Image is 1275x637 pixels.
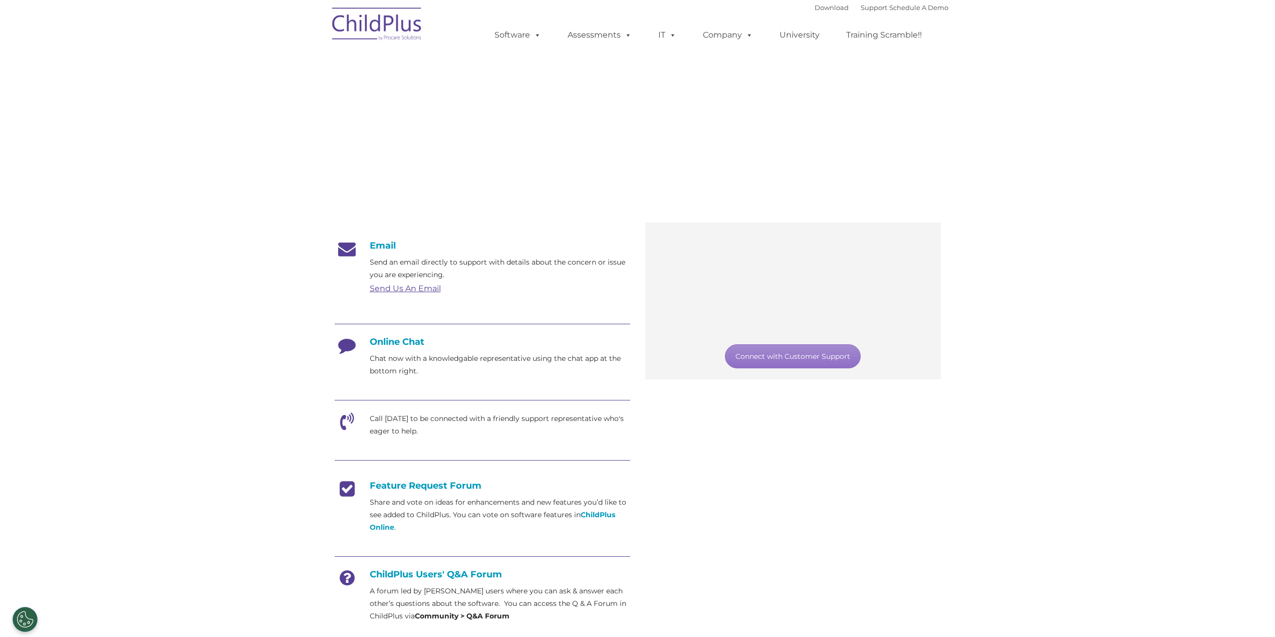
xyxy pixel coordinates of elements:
h4: Feature Request Forum [335,480,630,491]
img: ChildPlus by Procare Solutions [327,1,427,51]
a: Download [815,4,849,12]
p: Send an email directly to support with details about the concern or issue you are experiencing. [370,256,630,281]
a: ChildPlus Online [370,510,615,532]
a: Software [484,25,551,45]
a: University [770,25,830,45]
h4: ChildPlus Users' Q&A Forum [335,569,630,580]
a: Company [693,25,763,45]
p: Share and vote on ideas for enhancements and new features you’d like to see added to ChildPlus. Y... [370,496,630,534]
p: Call [DATE] to be connected with a friendly support representative who's eager to help. [370,412,630,438]
strong: Community > Q&A Forum [415,611,509,620]
a: Connect with Customer Support [725,344,861,368]
a: Send Us An Email [370,284,441,293]
p: Chat now with a knowledgable representative using the chat app at the bottom right. [370,352,630,377]
button: Cookies Settings [13,607,38,632]
h4: Email [335,240,630,251]
p: A forum led by [PERSON_NAME] users where you can ask & answer each other’s questions about the so... [370,585,630,622]
a: Support [861,4,887,12]
a: IT [648,25,686,45]
a: Schedule A Demo [889,4,948,12]
a: Assessments [558,25,642,45]
a: Training Scramble!! [836,25,932,45]
h4: Online Chat [335,336,630,347]
font: | [815,4,948,12]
